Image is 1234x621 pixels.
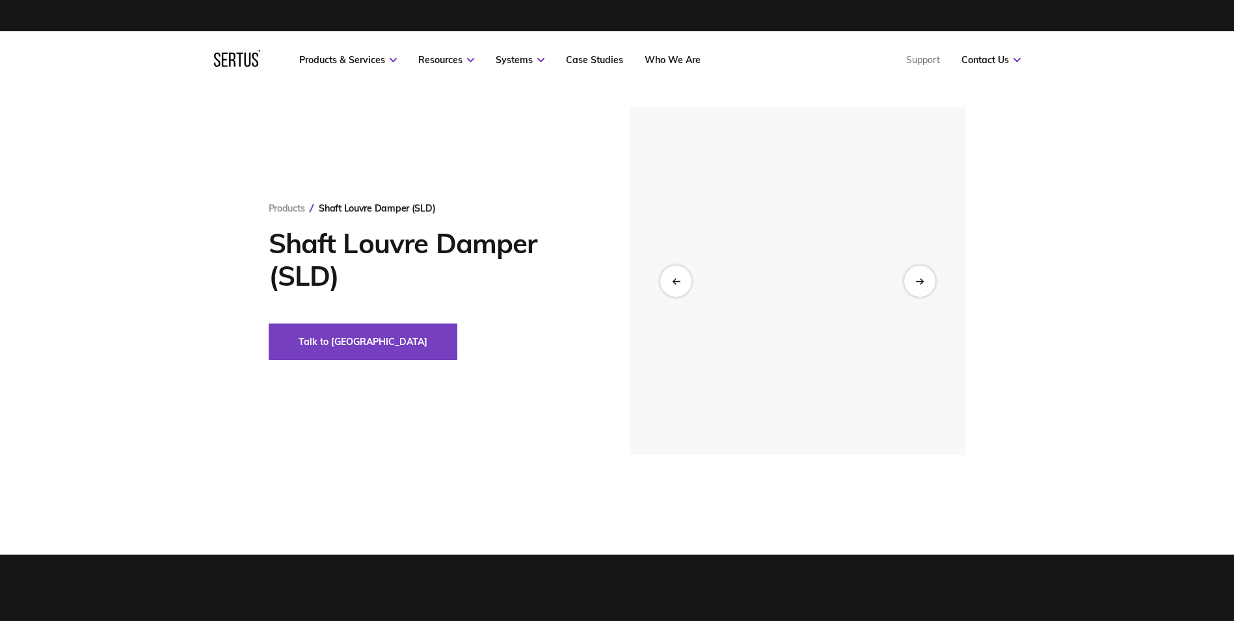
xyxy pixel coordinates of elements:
a: Who We Are [645,54,701,66]
a: Products & Services [299,54,397,66]
a: Contact Us [961,54,1021,66]
a: Systems [496,54,544,66]
button: Talk to [GEOGRAPHIC_DATA] [269,324,457,360]
a: Support [906,54,940,66]
a: Resources [418,54,474,66]
a: Case Studies [566,54,623,66]
a: Products [269,202,305,214]
h1: Shaft Louvre Damper (SLD) [269,227,591,292]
